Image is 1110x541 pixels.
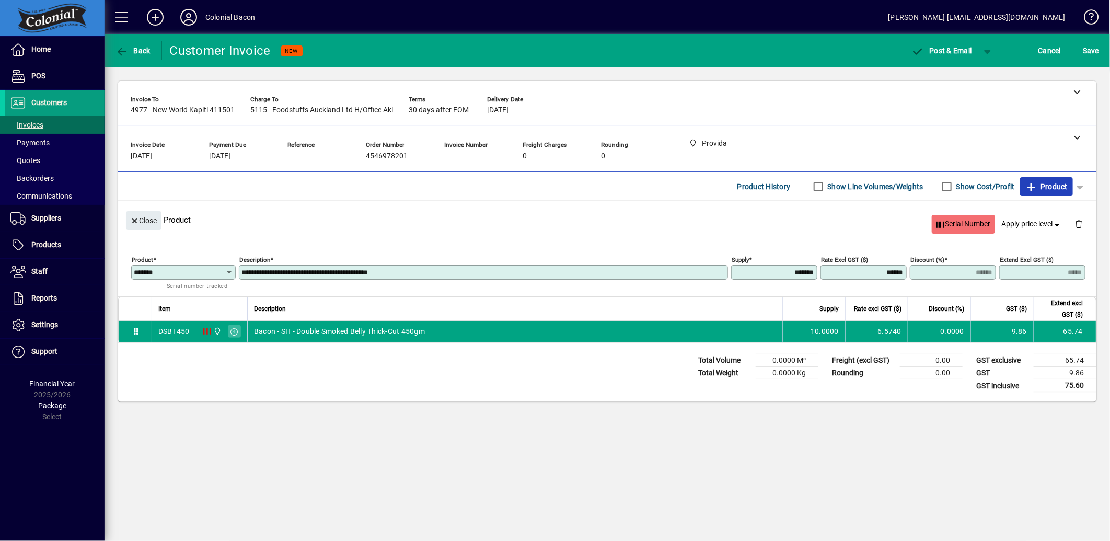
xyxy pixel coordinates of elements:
[1040,297,1083,320] span: Extend excl GST ($)
[131,106,235,114] span: 4977 - New World Kapiti 411501
[756,354,818,367] td: 0.0000 M³
[5,134,105,152] a: Payments
[911,47,972,55] span: ost & Email
[827,354,900,367] td: Freight (excl GST)
[10,121,43,129] span: Invoices
[971,379,1034,393] td: GST inclusive
[900,367,963,379] td: 0.00
[954,181,1015,192] label: Show Cost/Profit
[1033,321,1096,342] td: 65.74
[1002,218,1062,229] span: Apply price level
[1006,303,1027,315] span: GST ($)
[936,215,991,233] span: Serial Number
[756,367,818,379] td: 0.0000 Kg
[254,303,286,315] span: Description
[5,116,105,134] a: Invoices
[118,201,1096,239] div: Product
[31,72,45,80] span: POS
[126,211,161,230] button: Close
[601,152,605,160] span: 0
[38,401,66,410] span: Package
[250,106,393,114] span: 5115 - Foodstuffs Auckland Ltd H/Office Akl
[31,267,48,275] span: Staff
[5,205,105,232] a: Suppliers
[737,178,791,195] span: Product History
[10,192,72,200] span: Communications
[929,303,964,315] span: Discount (%)
[5,63,105,89] a: POS
[1036,41,1064,60] button: Cancel
[115,47,151,55] span: Back
[910,256,944,263] mat-label: Discount (%)
[444,152,446,160] span: -
[123,215,164,225] app-page-header-button: Close
[31,240,61,249] span: Products
[10,139,50,147] span: Payments
[172,8,205,27] button: Profile
[5,232,105,258] a: Products
[409,106,469,114] span: 30 days after EOM
[5,339,105,365] a: Support
[211,326,223,337] span: Provida
[811,326,839,337] span: 10.0000
[10,174,54,182] span: Backorders
[131,152,152,160] span: [DATE]
[1034,354,1096,367] td: 65.74
[30,379,75,388] span: Financial Year
[732,256,749,263] mat-label: Supply
[31,45,51,53] span: Home
[1000,256,1054,263] mat-label: Extend excl GST ($)
[900,354,963,367] td: 0.00
[10,156,40,165] span: Quotes
[523,152,527,160] span: 0
[285,48,298,54] span: NEW
[366,152,408,160] span: 4546978201
[5,37,105,63] a: Home
[827,367,900,379] td: Rounding
[209,152,230,160] span: [DATE]
[1080,41,1102,60] button: Save
[1034,379,1096,393] td: 75.60
[971,367,1034,379] td: GST
[1025,178,1068,195] span: Product
[1066,219,1091,228] app-page-header-button: Delete
[5,259,105,285] a: Staff
[930,47,934,55] span: P
[852,326,901,337] div: 6.5740
[138,8,172,27] button: Add
[254,326,425,337] span: Bacon - SH - Double Smoked Belly Thick-Cut 450gm
[5,169,105,187] a: Backorders
[1034,367,1096,379] td: 9.86
[31,214,61,222] span: Suppliers
[158,303,171,315] span: Item
[113,41,153,60] button: Back
[908,321,970,342] td: 0.0000
[906,41,977,60] button: Post & Email
[970,321,1033,342] td: 9.86
[170,42,271,59] div: Customer Invoice
[854,303,901,315] span: Rate excl GST ($)
[971,354,1034,367] td: GST exclusive
[5,285,105,312] a: Reports
[5,312,105,338] a: Settings
[158,326,190,337] div: DSBT450
[693,354,756,367] td: Total Volume
[239,256,270,263] mat-label: Description
[5,187,105,205] a: Communications
[287,152,290,160] span: -
[1020,177,1073,196] button: Product
[1066,211,1091,236] button: Delete
[132,256,153,263] mat-label: Product
[31,98,67,107] span: Customers
[31,347,57,355] span: Support
[932,215,995,234] button: Serial Number
[5,152,105,169] a: Quotes
[733,177,795,196] button: Product History
[31,320,58,329] span: Settings
[1083,42,1099,59] span: ave
[1038,42,1061,59] span: Cancel
[693,367,756,379] td: Total Weight
[821,256,868,263] mat-label: Rate excl GST ($)
[1083,47,1087,55] span: S
[105,41,162,60] app-page-header-button: Back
